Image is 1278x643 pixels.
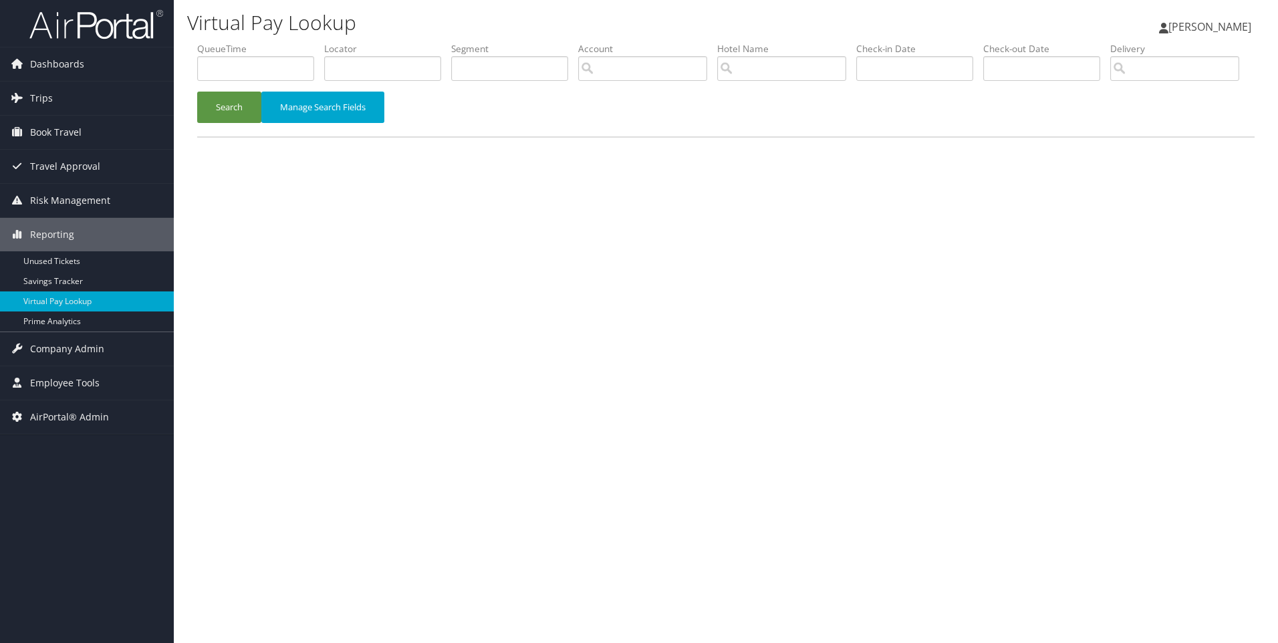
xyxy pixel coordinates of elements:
[29,9,163,40] img: airportal-logo.png
[30,47,84,81] span: Dashboards
[1110,42,1249,55] label: Delivery
[30,218,74,251] span: Reporting
[197,92,261,123] button: Search
[30,116,82,149] span: Book Travel
[856,42,983,55] label: Check-in Date
[187,9,906,37] h1: Virtual Pay Lookup
[578,42,717,55] label: Account
[717,42,856,55] label: Hotel Name
[30,184,110,217] span: Risk Management
[30,82,53,115] span: Trips
[30,400,109,434] span: AirPortal® Admin
[30,366,100,400] span: Employee Tools
[30,332,104,366] span: Company Admin
[983,42,1110,55] label: Check-out Date
[261,92,384,123] button: Manage Search Fields
[324,42,451,55] label: Locator
[1159,7,1265,47] a: [PERSON_NAME]
[1168,19,1251,34] span: [PERSON_NAME]
[451,42,578,55] label: Segment
[197,42,324,55] label: QueueTime
[30,150,100,183] span: Travel Approval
